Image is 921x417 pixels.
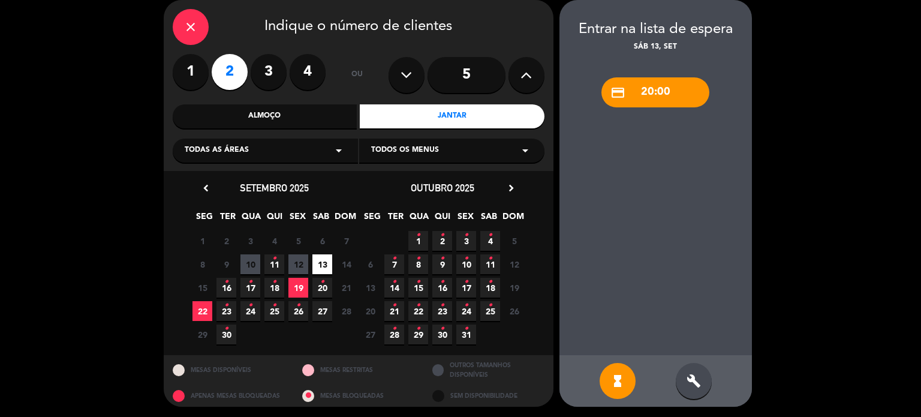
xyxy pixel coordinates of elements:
[164,385,294,407] div: APENAS MESAS BLOQUEADAS
[440,226,444,245] i: •
[392,319,396,338] i: •
[408,231,428,251] span: 1
[288,301,308,321] span: 26
[200,182,212,194] i: chevron_left
[251,54,287,90] label: 3
[288,231,308,251] span: 5
[335,209,354,229] span: DOM
[687,374,701,388] i: build
[272,272,276,292] i: •
[384,278,404,298] span: 14
[464,249,468,268] i: •
[216,301,236,321] span: 23
[218,209,237,229] span: TER
[456,301,476,321] span: 24
[408,325,428,344] span: 29
[272,296,276,315] i: •
[440,249,444,268] i: •
[409,209,429,229] span: QUA
[432,231,452,251] span: 2
[194,209,214,229] span: SEG
[336,278,356,298] span: 21
[480,301,500,321] span: 25
[480,231,500,251] span: 4
[192,325,212,344] span: 29
[392,249,396,268] i: •
[432,254,452,274] span: 9
[332,143,346,158] i: arrow_drop_down
[320,272,324,292] i: •
[384,301,404,321] span: 21
[293,385,423,407] div: MESAS BLOQUEADAS
[240,278,260,298] span: 17
[216,278,236,298] span: 16
[456,278,476,298] span: 17
[192,231,212,251] span: 1
[488,296,492,315] i: •
[505,182,517,194] i: chevron_right
[456,254,476,274] span: 10
[272,249,276,268] i: •
[504,301,524,321] span: 26
[464,296,468,315] i: •
[264,254,284,274] span: 11
[224,319,228,338] i: •
[173,9,544,45] div: Indique o número de clientes
[456,231,476,251] span: 3
[392,296,396,315] i: •
[293,355,423,385] div: MESAS RESTRITAS
[360,325,380,344] span: 27
[240,182,309,194] span: setembro 2025
[240,301,260,321] span: 24
[502,209,522,229] span: DOM
[392,272,396,292] i: •
[440,296,444,315] i: •
[432,301,452,321] span: 23
[224,272,228,292] i: •
[290,54,326,90] label: 4
[248,272,252,292] i: •
[264,278,284,298] span: 18
[216,325,236,344] span: 30
[480,254,500,274] span: 11
[288,278,308,298] span: 19
[296,296,300,315] i: •
[504,278,524,298] span: 19
[504,254,524,274] span: 12
[432,325,452,344] span: 30
[488,249,492,268] i: •
[216,254,236,274] span: 9
[264,209,284,229] span: QUI
[456,209,475,229] span: SEX
[360,104,544,128] div: Jantar
[311,209,331,229] span: SAB
[288,254,308,274] span: 12
[464,319,468,338] i: •
[192,301,212,321] span: 22
[416,226,420,245] i: •
[423,385,553,407] div: SEM DISPONIBILIDADE
[440,319,444,338] i: •
[432,278,452,298] span: 16
[464,226,468,245] i: •
[240,231,260,251] span: 3
[480,278,500,298] span: 18
[362,209,382,229] span: SEG
[336,231,356,251] span: 7
[559,41,752,53] div: Sáb 13, set
[192,278,212,298] span: 15
[360,278,380,298] span: 13
[371,145,439,157] span: Todos os menus
[456,325,476,344] span: 31
[416,319,420,338] i: •
[216,231,236,251] span: 2
[386,209,405,229] span: TER
[240,254,260,274] span: 10
[504,231,524,251] span: 5
[312,301,332,321] span: 27
[224,296,228,315] i: •
[264,301,284,321] span: 25
[264,231,284,251] span: 4
[464,272,468,292] i: •
[416,249,420,268] i: •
